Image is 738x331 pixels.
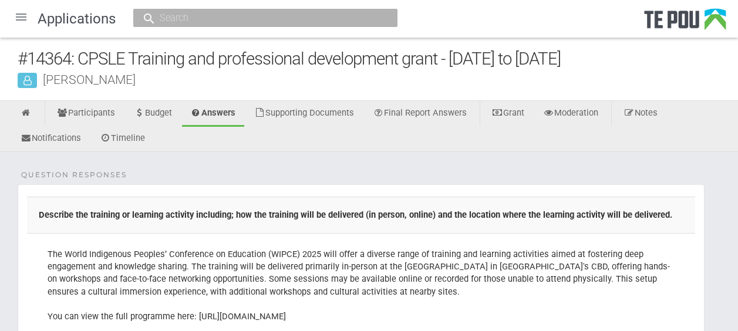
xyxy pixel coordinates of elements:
[21,170,127,180] span: Question Responses
[125,101,181,127] a: Budget
[39,210,672,220] b: Describe the training or learning activity including; how the training will be delivered (in pers...
[48,101,124,127] a: Participants
[18,46,738,72] div: #14364: CPSLE Training and professional development grant - [DATE] to [DATE]
[534,101,607,127] a: Moderation
[156,12,363,24] input: Search
[245,101,363,127] a: Supporting Documents
[615,101,666,127] a: Notes
[364,101,476,127] a: Final Report Answers
[12,126,90,152] a: Notifications
[18,73,738,86] div: [PERSON_NAME]
[91,126,154,152] a: Timeline
[182,101,245,127] a: Answers
[483,101,533,127] a: Grant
